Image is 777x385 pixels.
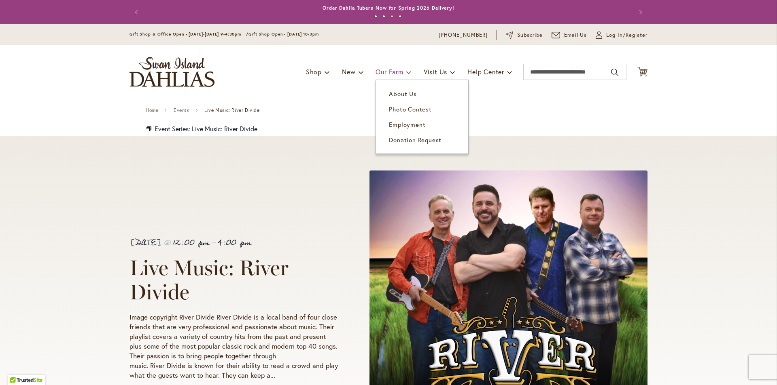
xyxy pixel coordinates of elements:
span: [DATE] [129,235,162,250]
span: Gift Shop Open - [DATE] 10-3pm [248,32,319,37]
span: Our Farm [376,67,403,76]
span: Email Us [564,31,587,39]
span: Employment [389,120,425,128]
a: Log In/Register [596,31,647,39]
span: Visit Us [424,67,447,76]
span: Shop [306,67,322,76]
a: Events [174,107,189,113]
span: 4:00 pm [217,235,251,250]
span: Donation Request [389,136,442,144]
span: Photo Contest [389,105,431,113]
span: Log In/Register [606,31,647,39]
span: Gift Shop & Office Open - [DATE]-[DATE] 9-4:30pm / [129,32,248,37]
button: Previous [129,4,146,20]
em: Event Series: [146,124,151,135]
a: Order Dahlia Tubers Now for Spring 2026 Delivery! [323,5,454,11]
p: Image copyright River Divide River Divide is a local band of four close friends that are very pro... [129,312,340,380]
a: store logo [129,57,214,87]
button: 2 of 4 [382,15,385,18]
button: Next [631,4,647,20]
button: 4 of 4 [399,15,401,18]
span: 12:00 pm [173,235,210,250]
span: - [211,235,216,250]
span: @ [163,235,171,250]
span: About Us [389,90,416,98]
a: Subscribe [506,31,543,39]
a: Email Us [552,31,587,39]
a: [PHONE_NUMBER] [439,31,488,39]
span: Subscribe [517,31,543,39]
button: 1 of 4 [374,15,377,18]
button: 3 of 4 [391,15,393,18]
span: Event Series: [155,124,190,133]
span: Help Center [467,67,504,76]
iframe: Launch Accessibility Center [6,356,29,379]
span: New [342,67,355,76]
span: Live Music: River Divide [204,107,259,113]
a: Home [146,107,158,113]
a: Live Music: River Divide [192,124,257,133]
span: Live Music: River Divide [129,255,289,305]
